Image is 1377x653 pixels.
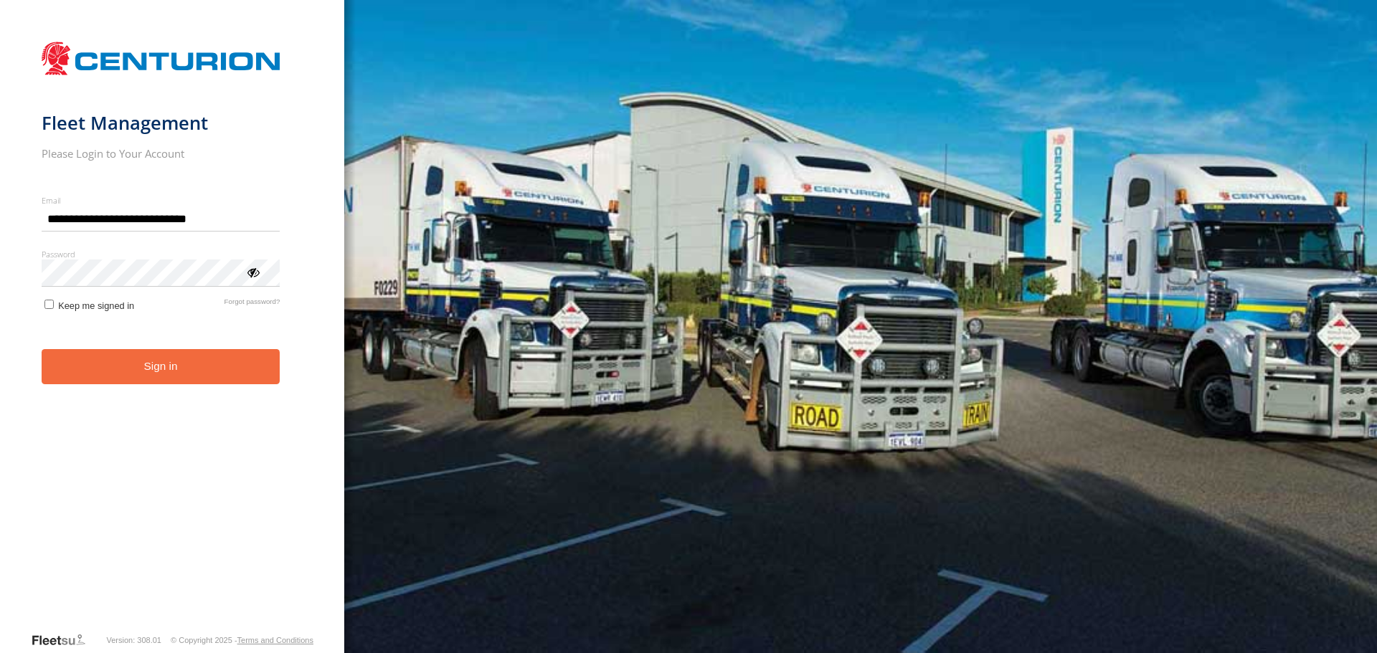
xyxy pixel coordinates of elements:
[107,636,161,644] div: Version: 308.01
[245,264,260,279] div: ViewPassword
[31,633,97,647] a: Visit our Website
[42,40,280,77] img: Centurion Transport
[171,636,313,644] div: © Copyright 2025 -
[42,111,280,135] h1: Fleet Management
[237,636,313,644] a: Terms and Conditions
[58,300,134,311] span: Keep me signed in
[224,297,280,311] a: Forgot password?
[44,300,54,309] input: Keep me signed in
[42,249,280,259] label: Password
[42,34,303,631] form: main
[42,146,280,161] h2: Please Login to Your Account
[42,349,280,384] button: Sign in
[42,195,280,206] label: Email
